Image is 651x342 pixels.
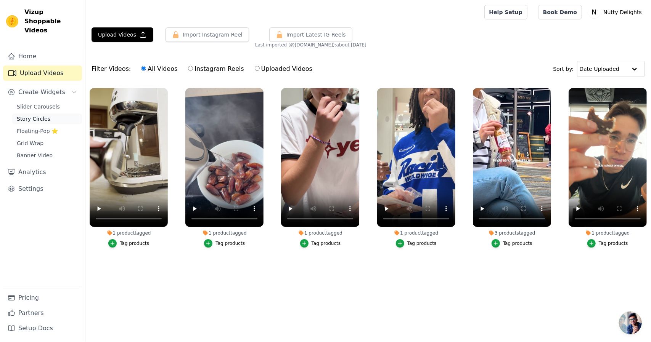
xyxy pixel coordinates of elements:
[592,8,597,16] text: N
[188,64,244,74] label: Instagram Reels
[120,240,149,246] div: Tag products
[569,230,647,236] div: 1 product tagged
[17,152,53,159] span: Banner Video
[17,103,60,110] span: Slider Carousels
[3,305,82,321] a: Partners
[92,60,317,78] div: Filter Videos:
[166,27,249,42] button: Import Instagram Reel
[90,230,168,236] div: 1 product tagged
[553,61,645,77] div: Sort by:
[3,321,82,336] a: Setup Docs
[17,115,50,123] span: Story Circles
[300,239,341,248] button: Tag products
[473,230,551,236] div: 3 products tagged
[3,85,82,100] button: Create Widgets
[3,165,82,180] a: Analytics
[108,239,149,248] button: Tag products
[600,5,645,19] p: Nutty Delights
[484,5,527,19] a: Help Setup
[407,240,437,246] div: Tag products
[12,150,82,161] a: Banner Video
[17,127,58,135] span: Floating-Pop ⭐
[215,240,245,246] div: Tag products
[312,240,341,246] div: Tag products
[3,290,82,305] a: Pricing
[3,66,82,81] a: Upload Videos
[396,239,437,248] button: Tag products
[12,126,82,136] a: Floating-Pop ⭐
[492,239,532,248] button: Tag products
[12,101,82,112] a: Slider Carousels
[599,240,628,246] div: Tag products
[18,88,65,97] span: Create Widgets
[141,66,146,71] input: All Videos
[12,138,82,149] a: Grid Wrap
[92,27,153,42] button: Upload Videos
[588,5,645,19] button: N Nutty Delights
[587,239,628,248] button: Tag products
[619,312,642,334] div: Open chat
[17,139,43,147] span: Grid Wrap
[269,27,352,42] button: Import Latest IG Reels
[254,64,313,74] label: Uploaded Videos
[188,66,193,71] input: Instagram Reels
[286,31,346,38] span: Import Latest IG Reels
[3,49,82,64] a: Home
[3,181,82,197] a: Settings
[141,64,178,74] label: All Videos
[281,230,359,236] div: 1 product tagged
[503,240,532,246] div: Tag products
[24,8,79,35] span: Vizup Shoppable Videos
[185,230,264,236] div: 1 product tagged
[12,113,82,124] a: Story Circles
[255,66,260,71] input: Uploaded Videos
[6,15,18,27] img: Vizup
[377,230,455,236] div: 1 product tagged
[204,239,245,248] button: Tag products
[255,42,366,48] span: Last imported (@ [DOMAIN_NAME] ): about [DATE]
[538,5,582,19] a: Book Demo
